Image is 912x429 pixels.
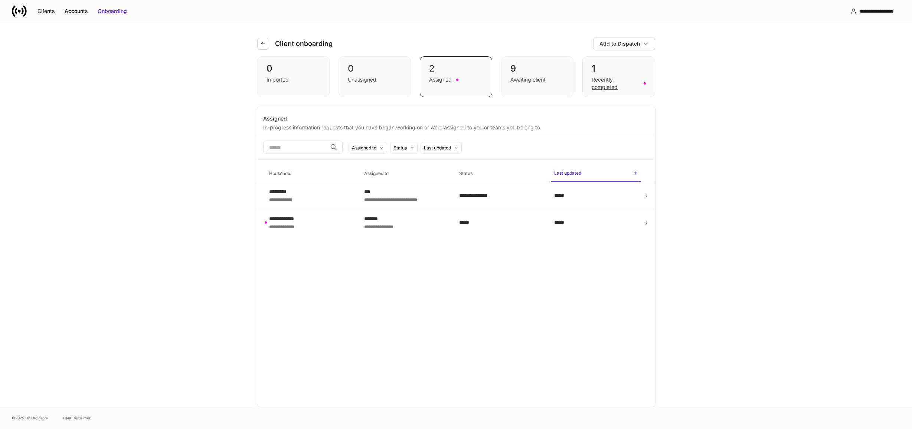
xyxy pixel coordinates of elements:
[37,7,55,15] div: Clients
[421,142,462,154] button: Last updated
[263,122,649,131] div: In-progress information requests that you have began working on or were assigned to you or teams ...
[263,115,649,122] div: Assigned
[554,169,581,176] h6: Last updated
[390,142,418,154] button: Status
[98,7,127,15] div: Onboarding
[267,76,289,83] div: Imported
[424,144,451,151] div: Last updated
[93,5,132,17] button: Onboarding
[501,56,573,97] div: 9Awaiting client
[269,170,291,177] h6: Household
[551,166,640,182] span: Last updated
[592,63,645,75] div: 1
[339,56,411,97] div: 0Unassigned
[592,76,639,91] div: Recently completed
[352,144,376,151] div: Assigned to
[65,7,88,15] div: Accounts
[420,56,492,97] div: 2Assigned
[267,63,320,75] div: 0
[12,415,48,421] span: © 2025 OneAdvisory
[393,144,407,151] div: Status
[510,63,564,75] div: 9
[599,40,640,47] div: Add to Dispatch
[348,76,376,83] div: Unassigned
[348,63,402,75] div: 0
[510,76,546,83] div: Awaiting client
[257,56,330,97] div: 0Imported
[429,76,452,83] div: Assigned
[266,166,355,181] span: Household
[593,37,655,50] button: Add to Dispatch
[33,5,60,17] button: Clients
[364,170,389,177] h6: Assigned to
[459,170,473,177] h6: Status
[361,166,450,181] span: Assigned to
[63,415,91,421] a: Data Disclaimer
[275,39,333,48] h4: Client onboarding
[429,63,483,75] div: 2
[60,5,93,17] button: Accounts
[582,56,655,97] div: 1Recently completed
[456,166,545,181] span: Status
[349,142,387,154] button: Assigned to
